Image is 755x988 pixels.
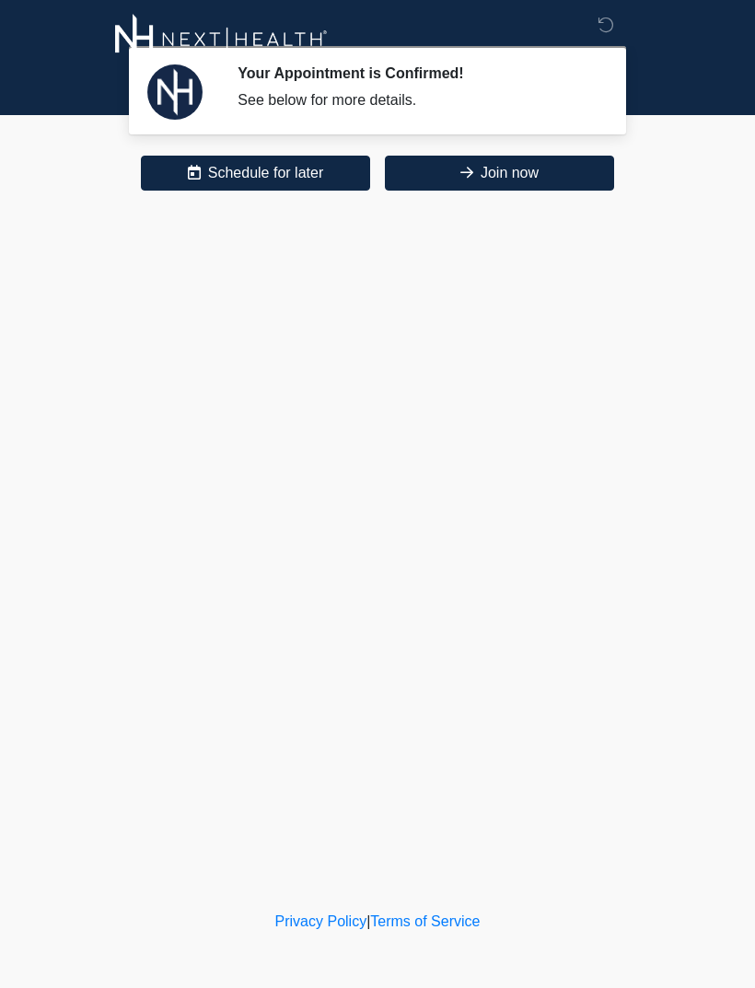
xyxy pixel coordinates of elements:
[366,913,370,929] a: |
[147,64,203,120] img: Agent Avatar
[275,913,367,929] a: Privacy Policy
[385,156,614,191] button: Join now
[370,913,480,929] a: Terms of Service
[115,14,328,64] img: Next-Health Woodland Hills Logo
[141,156,370,191] button: Schedule for later
[238,89,594,111] div: See below for more details.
